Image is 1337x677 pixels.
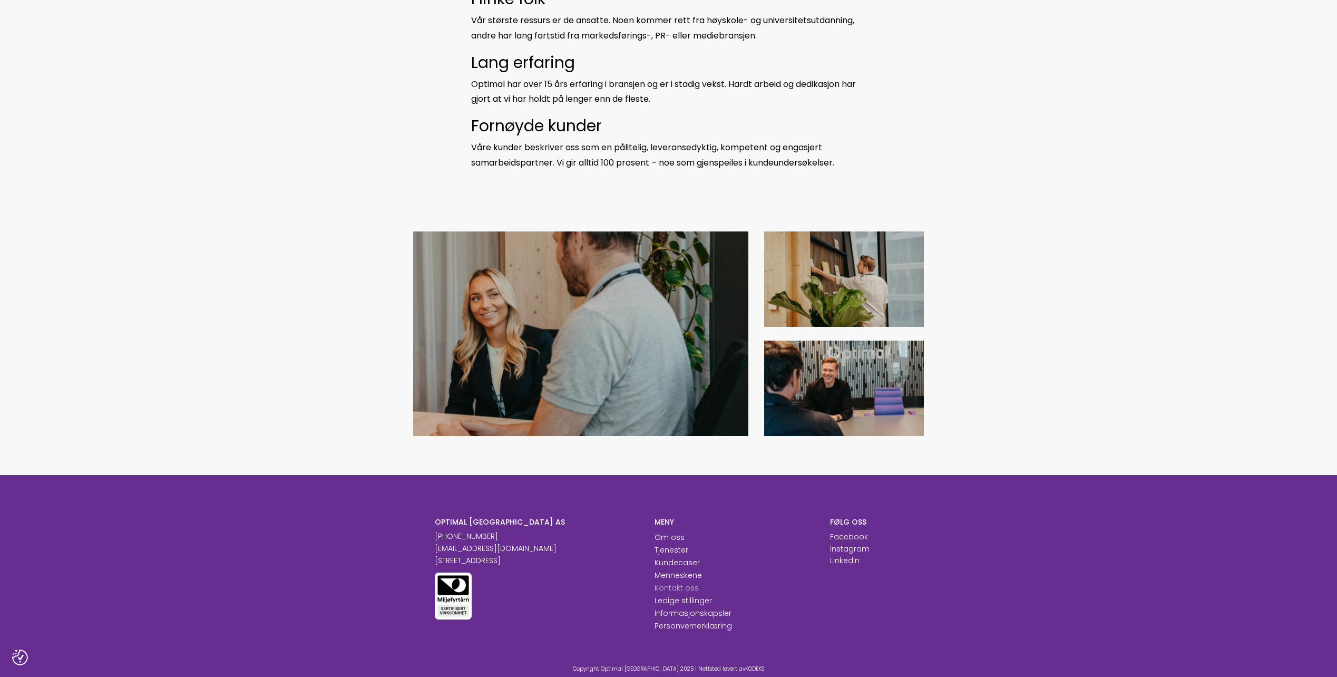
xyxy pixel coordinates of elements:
[655,545,688,555] a: Tjenester
[655,595,712,606] a: Ledige stillinger
[471,78,856,105] span: Optimal har over 15 års erfaring i bransjen og er i stadig vekst. Hardt arbeid og dedikasjon har ...
[471,51,575,74] span: Lang erfaring
[830,555,860,566] p: LinkedIn
[655,621,732,631] a: Personvernerklæring
[830,531,868,542] a: Facebook
[435,543,557,554] a: [EMAIL_ADDRESS][DOMAIN_NAME]
[435,517,639,527] h6: OPTIMAL [GEOGRAPHIC_DATA] AS
[655,517,814,527] h6: MENY
[471,141,834,169] span: Våre kunder beskriver oss som en pålitelig, leveransedyktig, kompetent og engasjert samarbeidspar...
[471,14,854,42] span: Vår største ressurs er de ansatte. Noen kommer rett fra høyskole- og universitetsutdanning, andre...
[655,570,702,581] a: Menneskene
[695,665,697,673] span: |
[12,650,28,665] button: Samtykkepreferanser
[698,665,764,673] span: Nettsted levert av
[435,573,472,620] img: Miljøfyrtårn sertifisert virksomhet
[655,583,699,593] a: Kontakt oss
[573,665,694,673] span: Copyright Optimal [GEOGRAPHIC_DATA] 2025
[745,665,764,673] a: KODEKS
[655,532,685,543] a: Om oss
[655,608,731,618] a: Informasjonskapsler
[830,517,902,527] h6: FØLG OSS
[830,544,870,554] a: Instagram
[435,555,639,566] p: [STREET_ADDRESS]
[830,555,860,566] a: LinkedIn
[655,557,700,568] a: Kundecaser
[12,650,28,665] img: Revisit consent button
[471,114,602,137] span: Fornøyde kunder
